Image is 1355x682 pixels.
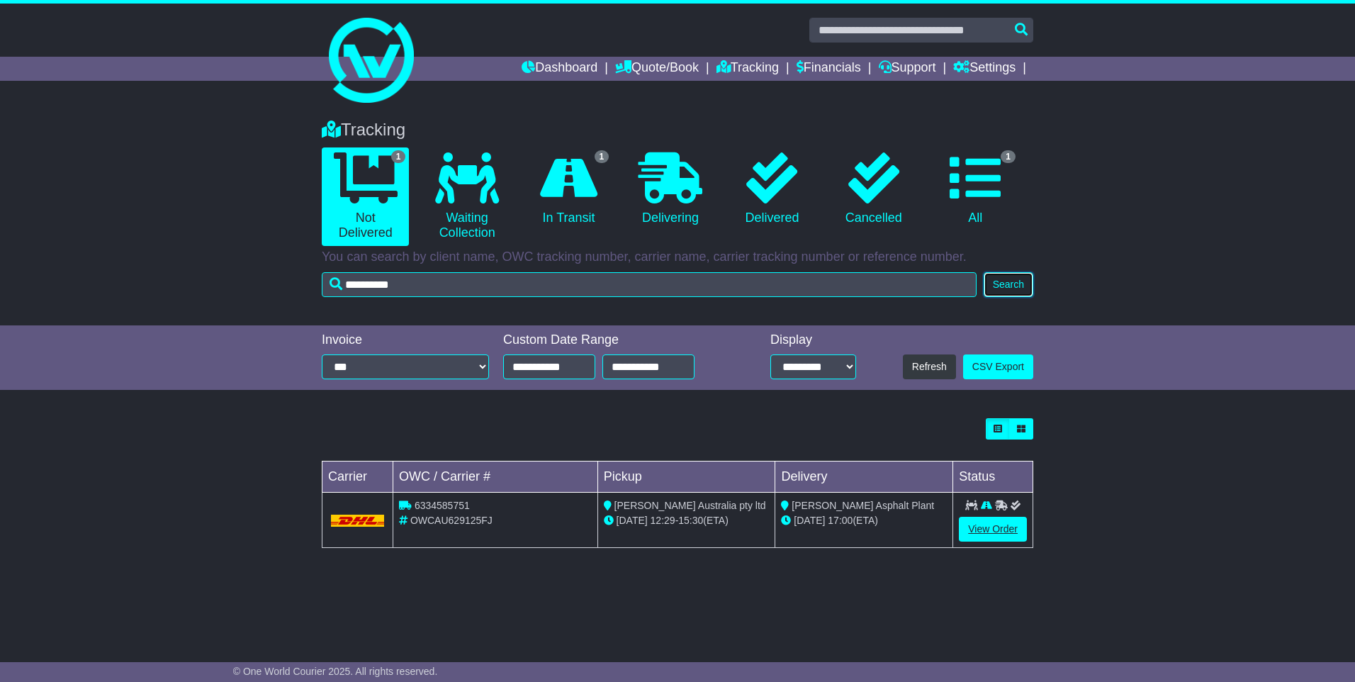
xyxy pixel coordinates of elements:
p: You can search by client name, OWC tracking number, carrier name, carrier tracking number or refe... [322,250,1033,265]
a: Delivered [729,147,816,231]
span: 6334585751 [415,500,470,511]
td: OWC / Carrier # [393,462,598,493]
td: Carrier [322,462,393,493]
td: Pickup [597,462,775,493]
a: Financials [797,57,861,81]
td: Status [953,462,1033,493]
a: Tracking [716,57,779,81]
div: Custom Date Range [503,332,731,348]
a: 1 In Transit [525,147,612,231]
a: 1 Not Delivered [322,147,409,246]
a: Settings [953,57,1016,81]
td: Delivery [775,462,953,493]
a: Cancelled [830,147,917,231]
div: Tracking [315,120,1040,140]
div: (ETA) [781,513,947,528]
a: Quote/Book [615,57,699,81]
a: Waiting Collection [423,147,510,246]
div: - (ETA) [604,513,770,528]
span: 15:30 [678,515,703,526]
span: 17:00 [828,515,853,526]
a: Support [879,57,936,81]
a: 1 All [932,147,1019,231]
button: Refresh [903,354,956,379]
span: 1 [391,150,406,163]
button: Search [984,272,1033,297]
span: 1 [595,150,609,163]
div: Invoice [322,332,489,348]
span: [PERSON_NAME] Australia pty ltd [614,500,766,511]
span: 12:29 [651,515,675,526]
span: © One World Courier 2025. All rights reserved. [233,666,438,677]
img: DHL.png [331,515,384,526]
span: [DATE] [617,515,648,526]
a: Delivering [626,147,714,231]
span: 1 [1001,150,1016,163]
a: CSV Export [963,354,1033,379]
span: [PERSON_NAME] Asphalt Plant [792,500,934,511]
span: OWCAU629125FJ [410,515,493,526]
a: View Order [959,517,1027,542]
span: [DATE] [794,515,825,526]
div: Display [770,332,856,348]
a: Dashboard [522,57,597,81]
